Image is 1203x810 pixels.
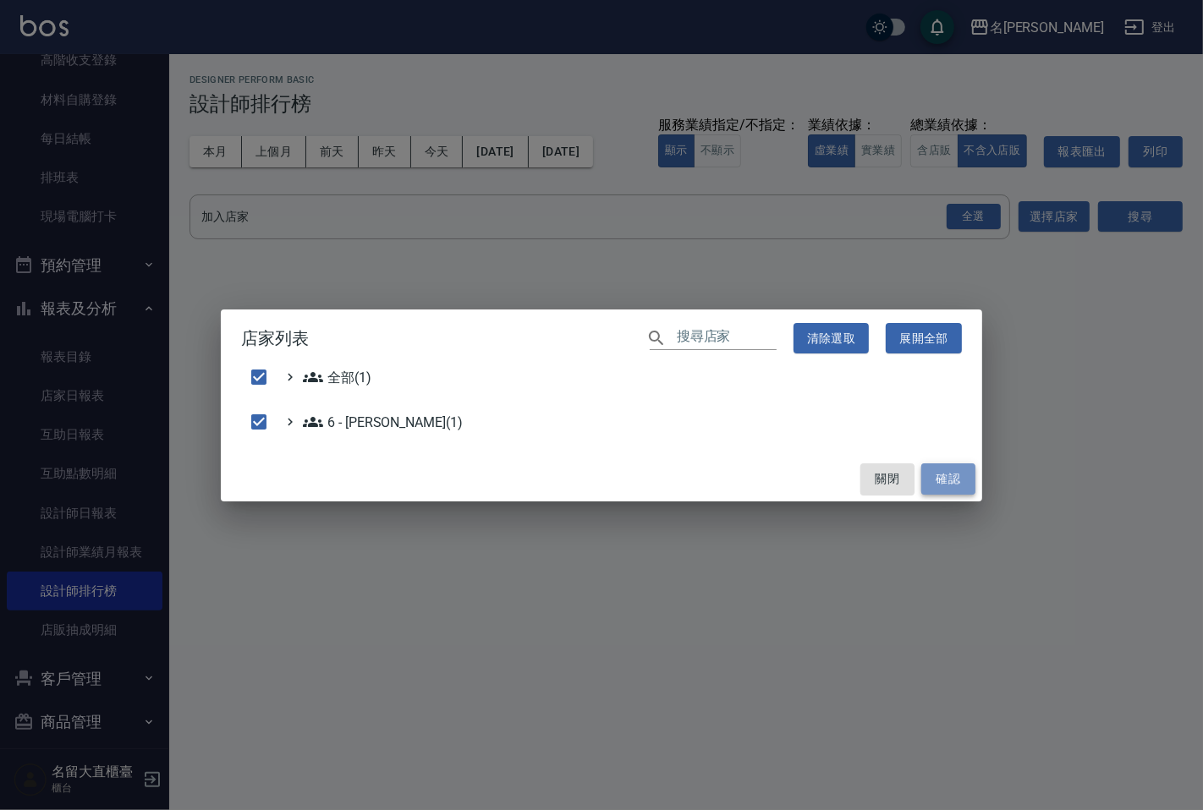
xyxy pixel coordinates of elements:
[303,412,463,432] span: 6 - [PERSON_NAME](1)
[677,326,777,350] input: 搜尋店家
[921,463,975,495] button: 確認
[221,309,982,368] h2: 店家列表
[303,367,371,387] span: 全部(1)
[886,323,962,354] button: 展開全部
[860,463,915,495] button: 關閉
[794,323,870,354] button: 清除選取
